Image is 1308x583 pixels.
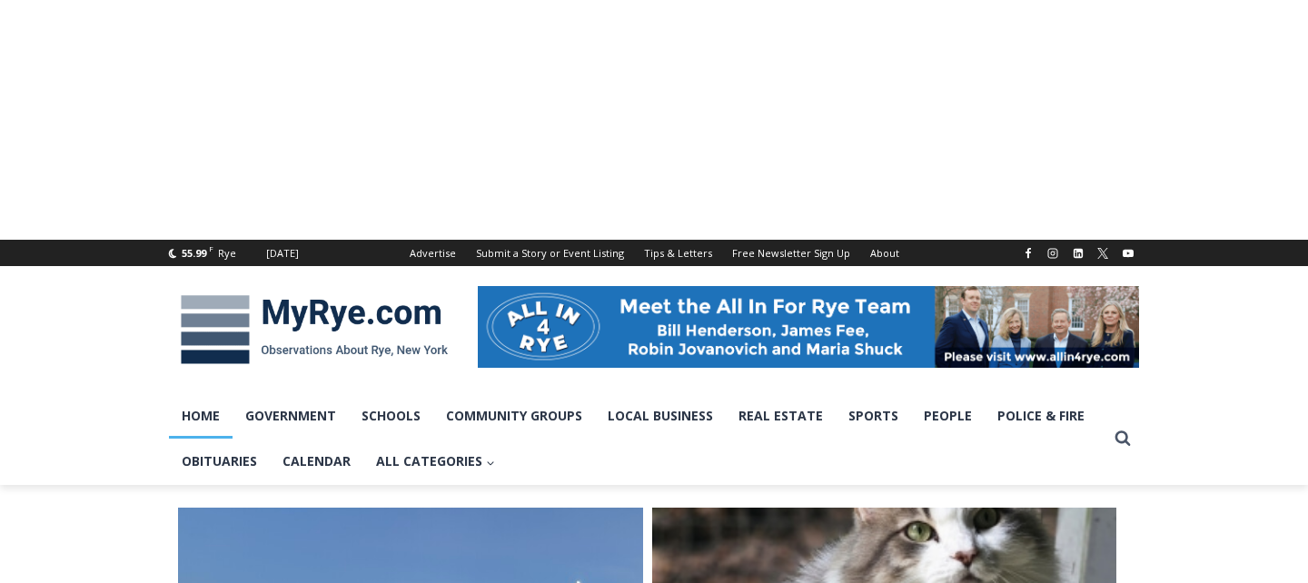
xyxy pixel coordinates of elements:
a: Home [169,393,233,439]
a: Community Groups [433,393,595,439]
a: Submit a Story or Event Listing [466,240,634,266]
a: Schools [349,393,433,439]
a: Real Estate [726,393,836,439]
button: View Search Form [1106,422,1139,455]
a: Calendar [270,439,363,484]
span: 55.99 [182,246,206,260]
a: Advertise [400,240,466,266]
a: People [911,393,985,439]
a: Linkedin [1067,242,1089,264]
a: X [1092,242,1114,264]
span: All Categories [376,451,495,471]
a: Free Newsletter Sign Up [722,240,860,266]
a: Obituaries [169,439,270,484]
a: Instagram [1042,242,1064,264]
a: Tips & Letters [634,240,722,266]
a: Police & Fire [985,393,1097,439]
nav: Secondary Navigation [400,240,909,266]
div: [DATE] [266,245,299,262]
a: About [860,240,909,266]
nav: Primary Navigation [169,393,1106,485]
img: MyRye.com [169,282,460,377]
div: Rye [218,245,236,262]
a: Local Business [595,393,726,439]
a: YouTube [1117,242,1139,264]
a: Government [233,393,349,439]
span: F [209,243,213,253]
a: Facebook [1017,242,1039,264]
img: All in for Rye [478,286,1139,368]
a: Sports [836,393,911,439]
a: All Categories [363,439,508,484]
